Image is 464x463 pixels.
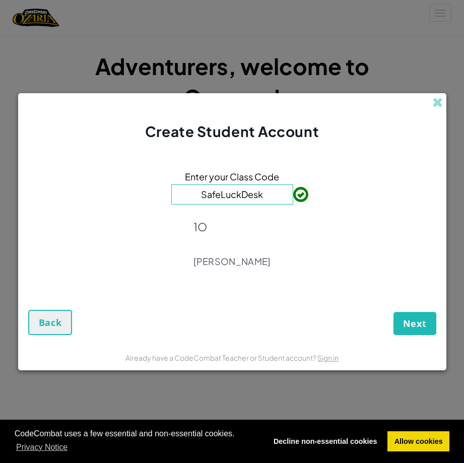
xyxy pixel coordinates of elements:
[15,440,70,455] a: learn more about cookies
[387,431,449,451] a: allow cookies
[15,428,259,455] span: CodeCombat uses a few essential and non-essential cookies.
[28,310,73,335] button: Back
[317,353,339,362] a: Sign in
[193,220,271,234] p: 1O
[403,317,427,329] span: Next
[125,353,317,362] span: Already have a CodeCombat Teacher or Student account?
[193,255,271,268] p: [PERSON_NAME]
[145,122,319,140] span: Create Student Account
[39,316,62,328] span: Back
[393,312,436,335] button: Next
[185,169,279,184] span: Enter your Class Code
[267,431,384,451] a: deny cookies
